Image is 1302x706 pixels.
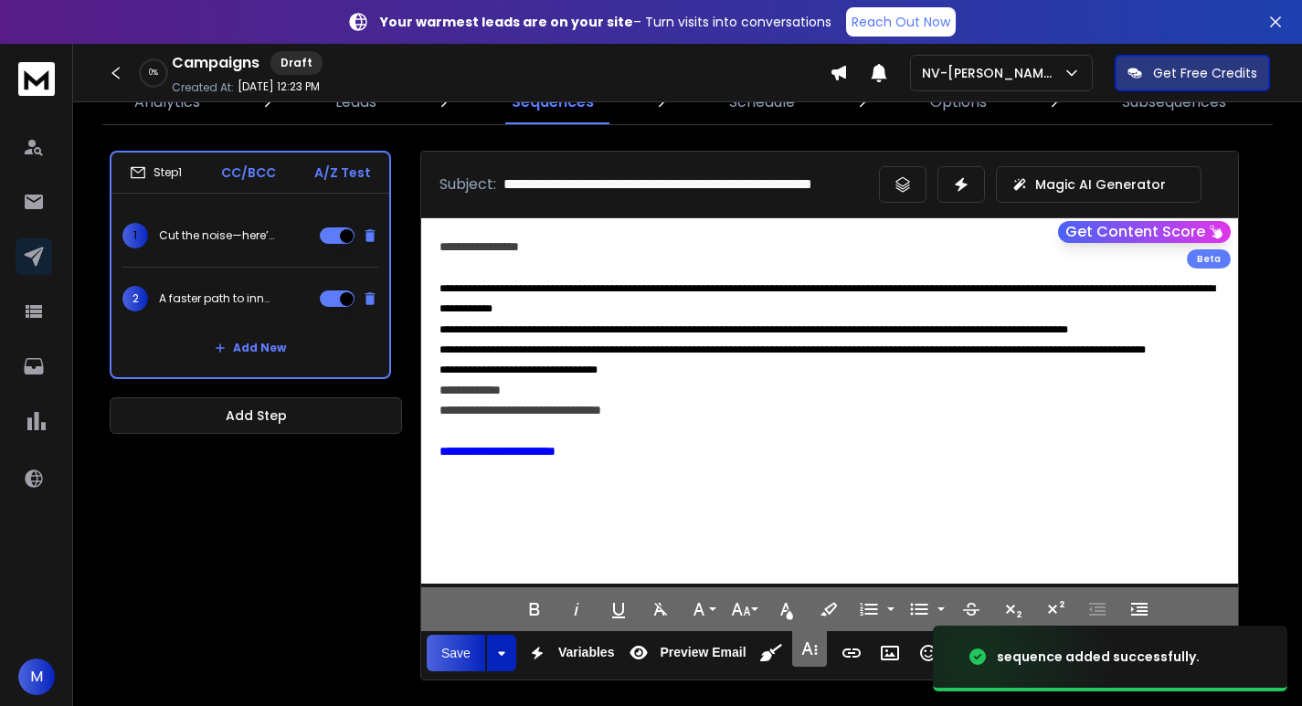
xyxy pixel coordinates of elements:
button: Emoticons [911,635,946,671]
p: CC/BCC [221,163,276,182]
button: Get Free Credits [1115,55,1270,91]
div: Step 1 [130,164,182,181]
button: Insert Image (Ctrl+P) [873,635,907,671]
p: A/Z Test [314,163,371,182]
button: Superscript [1038,591,1073,627]
p: Get Free Credits [1153,64,1257,82]
button: Save [427,635,485,671]
button: Variables [520,635,619,671]
a: Sequences [501,80,605,124]
button: Get Content Score [1058,221,1231,243]
button: Preview Email [621,635,749,671]
button: M [18,659,55,695]
li: Step1CC/BCCA/Z Test1Cut the noise—here’s how AIOps can help2A faster path to innovation without b... [110,151,391,379]
p: Schedule [729,91,795,113]
p: Leads [335,91,376,113]
p: 0 % [149,68,158,79]
p: A faster path to innovation without breaking your budget [159,291,276,306]
p: Options [930,91,987,113]
a: Analytics [123,80,211,124]
a: Leads [324,80,387,124]
button: Add New [200,330,301,366]
button: Ordered List [852,591,886,627]
p: Subject: [439,174,496,195]
button: Ordered List [884,591,898,627]
p: Reach Out Now [852,13,950,31]
p: Subsequences [1122,91,1226,113]
button: Unordered List [902,591,937,627]
img: logo [18,62,55,96]
div: sequence added successfully. [997,648,1200,666]
a: Subsequences [1111,80,1237,124]
button: Magic AI Generator [996,166,1201,203]
p: – Turn visits into conversations [380,13,831,31]
div: Draft [270,51,323,75]
button: Add Step [110,397,402,434]
h1: Campaigns [172,52,259,74]
button: Subscript [996,591,1031,627]
a: Reach Out Now [846,7,956,37]
p: [DATE] 12:23 PM [238,79,320,94]
p: Cut the noise—here’s how AIOps can help [159,228,276,243]
strong: Your warmest leads are on your site [380,13,633,31]
span: Variables [555,645,619,660]
button: Unordered List [934,591,948,627]
button: Clear Formatting [643,591,678,627]
p: Analytics [134,91,200,113]
button: Increase Indent (Ctrl+]) [1122,591,1157,627]
span: 1 [122,223,148,248]
p: Created At: [172,80,234,95]
span: Preview Email [656,645,749,660]
button: Strikethrough (Ctrl+S) [954,591,989,627]
p: Magic AI Generator [1035,175,1166,194]
a: Schedule [718,80,806,124]
p: NV-[PERSON_NAME] [922,64,1063,82]
div: Beta [1187,249,1231,269]
button: Decrease Indent (Ctrl+[) [1080,591,1115,627]
button: Underline (Ctrl+U) [601,591,636,627]
p: Sequences [512,91,594,113]
a: Options [919,80,998,124]
span: 2 [122,286,148,311]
